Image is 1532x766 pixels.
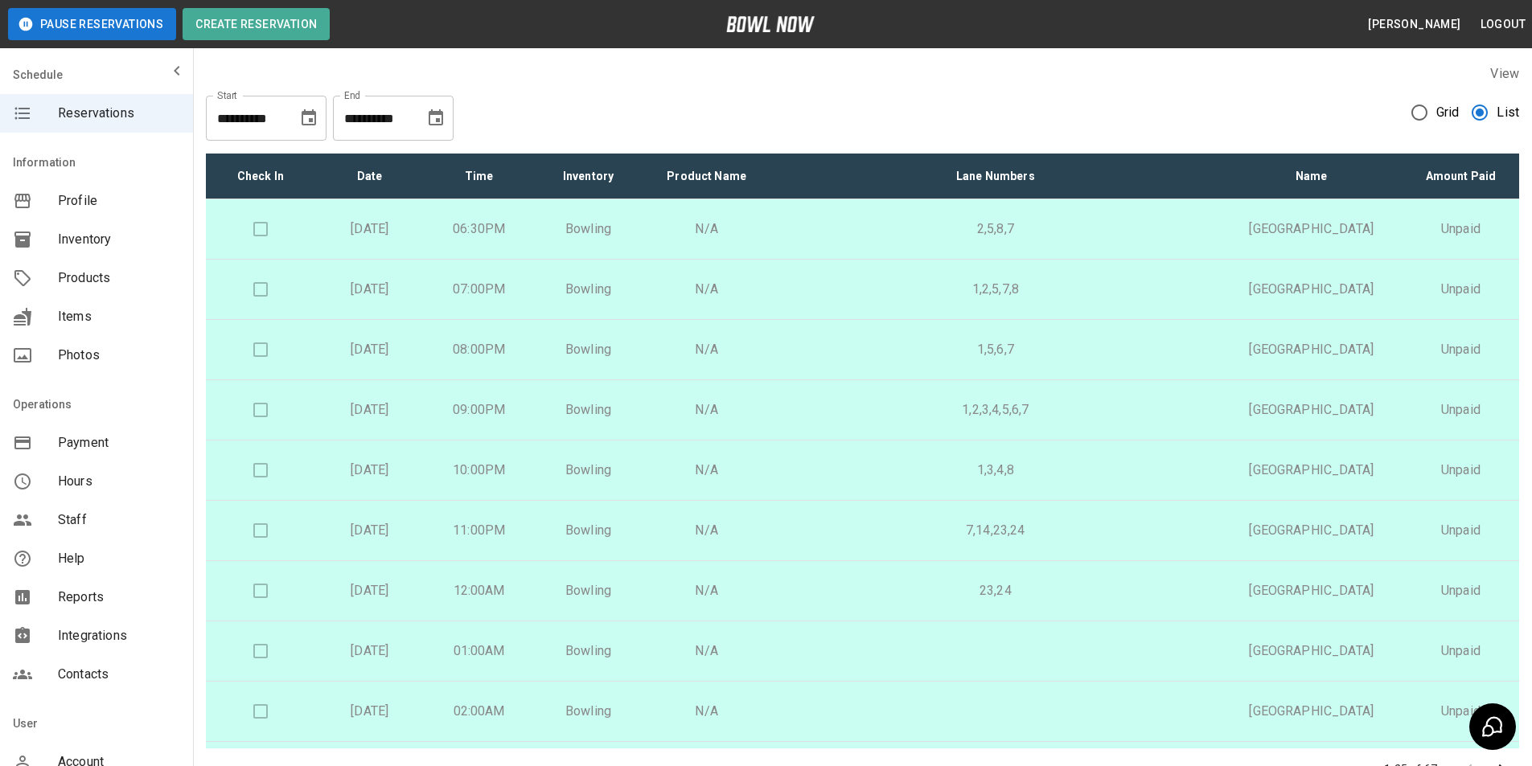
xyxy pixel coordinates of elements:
p: 1,2,3,4,5,6,7 [783,400,1208,420]
th: Date [315,154,425,199]
p: Bowling [547,702,630,721]
p: [GEOGRAPHIC_DATA] [1234,340,1390,359]
span: Staff [58,510,180,530]
span: Contacts [58,665,180,684]
p: Unpaid [1415,641,1506,661]
p: Bowling [547,340,630,359]
p: Bowling [547,581,630,600]
p: N/A [655,521,758,540]
th: Lane Numbers [770,154,1221,199]
p: N/A [655,400,758,420]
p: Unpaid [1415,340,1506,359]
span: Reports [58,588,180,607]
p: N/A [655,340,758,359]
th: Name [1221,154,1403,199]
span: Payment [58,433,180,453]
span: Photos [58,346,180,365]
p: 2,5,8,7 [783,219,1208,239]
p: 1,2,5,7,8 [783,280,1208,299]
p: [DATE] [328,581,412,600]
th: Amount Paid [1403,154,1519,199]
p: 12:00AM [437,581,521,600]
p: 1,3,4,8 [783,461,1208,480]
label: View [1490,66,1519,81]
span: Integrations [58,626,180,645]
p: Unpaid [1415,461,1506,480]
button: Logout [1474,10,1532,39]
p: [DATE] [328,280,412,299]
p: [DATE] [328,641,412,661]
p: [DATE] [328,340,412,359]
p: Bowling [547,521,630,540]
p: Bowling [547,641,630,661]
span: Hours [58,472,180,491]
p: [GEOGRAPHIC_DATA] [1234,641,1390,661]
button: [PERSON_NAME] [1362,10,1467,39]
p: 06:30PM [437,219,521,239]
p: [DATE] [328,702,412,721]
span: Grid [1436,103,1460,122]
span: Items [58,307,180,326]
button: Pause Reservations [8,8,176,40]
p: N/A [655,702,758,721]
p: Unpaid [1415,521,1506,540]
p: [DATE] [328,400,412,420]
button: Choose date, selected date is Sep 6, 2025 [420,102,452,134]
p: [GEOGRAPHIC_DATA] [1234,521,1390,540]
span: Profile [58,191,180,211]
button: Choose date, selected date is Aug 18, 2025 [293,102,325,134]
p: [DATE] [328,219,412,239]
p: [GEOGRAPHIC_DATA] [1234,702,1390,721]
p: N/A [655,461,758,480]
button: Create Reservation [183,8,330,40]
p: 7,14,23,24 [783,521,1208,540]
p: 23,24 [783,581,1208,600]
p: [GEOGRAPHIC_DATA] [1234,280,1390,299]
p: 02:00AM [437,702,521,721]
span: Products [58,268,180,288]
span: Inventory [58,230,180,249]
p: Bowling [547,280,630,299]
th: Check In [206,154,315,199]
p: 11:00PM [437,521,521,540]
p: 08:00PM [437,340,521,359]
p: Bowling [547,461,630,480]
img: logo [726,16,815,32]
p: Unpaid [1415,219,1506,239]
p: Unpaid [1415,581,1506,600]
p: [GEOGRAPHIC_DATA] [1234,581,1390,600]
p: [GEOGRAPHIC_DATA] [1234,461,1390,480]
th: Product Name [643,154,770,199]
p: Unpaid [1415,400,1506,420]
p: [DATE] [328,521,412,540]
p: [GEOGRAPHIC_DATA] [1234,400,1390,420]
p: Unpaid [1415,280,1506,299]
p: Bowling [547,400,630,420]
p: [DATE] [328,461,412,480]
p: N/A [655,219,758,239]
th: Time [425,154,534,199]
th: Inventory [534,154,643,199]
p: 1,5,6,7 [783,340,1208,359]
p: N/A [655,581,758,600]
span: Reservations [58,104,180,123]
p: 01:00AM [437,641,521,661]
p: 07:00PM [437,280,521,299]
p: Bowling [547,219,630,239]
p: N/A [655,280,758,299]
p: 10:00PM [437,461,521,480]
p: 09:00PM [437,400,521,420]
p: [GEOGRAPHIC_DATA] [1234,219,1390,239]
span: Help [58,549,180,568]
p: Unpaid [1415,702,1506,721]
span: List [1497,103,1519,122]
p: N/A [655,641,758,661]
